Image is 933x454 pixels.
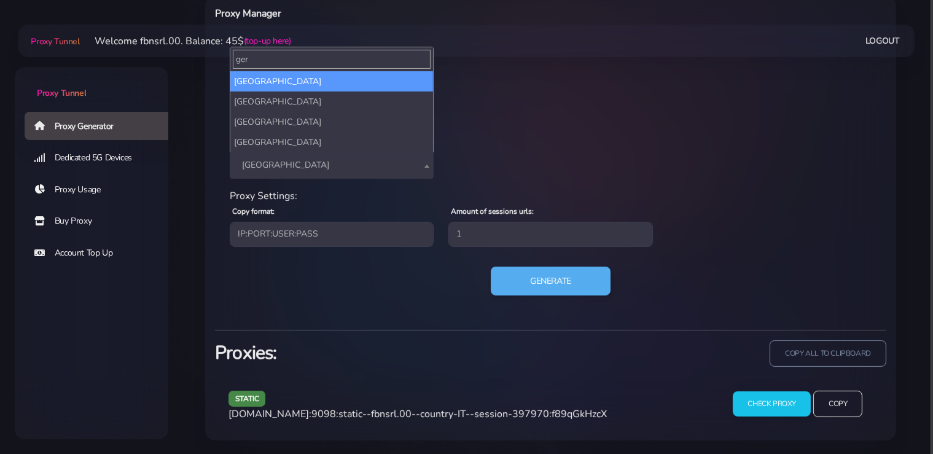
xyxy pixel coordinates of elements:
[25,176,178,204] a: Proxy Usage
[244,34,291,47] a: (top-up here)
[228,391,266,406] span: static
[451,206,534,217] label: Amount of sessions urls:
[230,112,433,132] li: [GEOGRAPHIC_DATA]
[237,157,426,174] span: Italy
[230,132,433,152] li: [GEOGRAPHIC_DATA]
[230,71,433,92] li: [GEOGRAPHIC_DATA]
[25,144,178,172] a: Dedicated 5G Devices
[222,189,879,203] div: Proxy Settings:
[25,207,178,235] a: Buy Proxy
[25,112,178,140] a: Proxy Generator
[228,407,607,421] span: [DOMAIN_NAME]:9098:static--fbnsrl.00--country-IT--session-397970:f89qGkHzcX
[230,152,434,179] span: Italy
[215,340,544,366] h3: Proxies:
[80,34,291,49] li: Welcome fbnsrl.00. Balance: 45$
[28,31,79,51] a: Proxy Tunnel
[15,67,168,100] a: Proxy Tunnel
[215,6,601,22] h6: Proxy Manager
[733,391,811,417] input: Check Proxy
[230,92,433,112] li: [GEOGRAPHIC_DATA]
[233,50,431,69] input: Search
[25,239,178,267] a: Account Top Up
[232,206,275,217] label: Copy format:
[31,36,79,47] span: Proxy Tunnel
[222,119,879,133] div: Location:
[865,29,900,52] a: Logout
[752,253,918,439] iframe: Webchat Widget
[37,87,86,99] span: Proxy Tunnel
[491,267,611,296] button: Generate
